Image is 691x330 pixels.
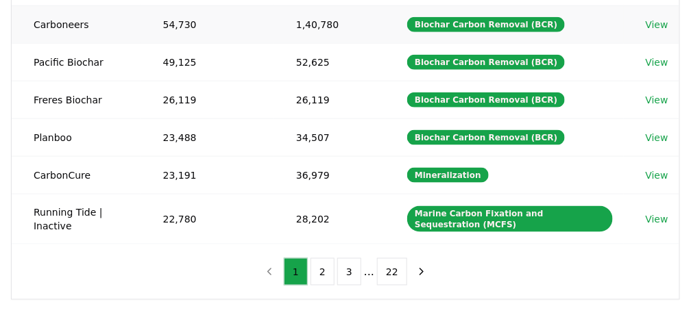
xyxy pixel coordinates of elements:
td: 23,191 [141,156,274,194]
td: CarbonCure [12,156,141,194]
button: 1 [284,258,308,285]
button: 3 [337,258,361,285]
td: 28,202 [274,194,385,244]
td: 54,730 [141,5,274,43]
a: View [646,18,668,31]
td: Running Tide | Inactive [12,194,141,244]
button: 22 [377,258,407,285]
td: Carboneers [12,5,141,43]
a: View [646,131,668,144]
td: 1,40,780 [274,5,385,43]
td: 22,780 [141,194,274,244]
td: 34,507 [274,118,385,156]
td: Planboo [12,118,141,156]
div: Marine Carbon Fixation and Sequestration (MCFS) [407,206,613,232]
button: 2 [311,258,335,285]
div: Biochar Carbon Removal (BCR) [407,55,565,70]
td: Freres Biochar [12,81,141,118]
td: 49,125 [141,43,274,81]
td: 52,625 [274,43,385,81]
div: Biochar Carbon Removal (BCR) [407,130,565,145]
td: 23,488 [141,118,274,156]
a: View [646,212,668,226]
td: Pacific Biochar [12,43,141,81]
div: Mineralization [407,168,489,183]
a: View [646,93,668,107]
div: Biochar Carbon Removal (BCR) [407,92,565,107]
button: next page [410,258,433,285]
li: ... [364,264,374,280]
td: 26,119 [274,81,385,118]
a: View [646,55,668,69]
a: View [646,168,668,182]
div: Biochar Carbon Removal (BCR) [407,17,565,32]
td: 26,119 [141,81,274,118]
td: 36,979 [274,156,385,194]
